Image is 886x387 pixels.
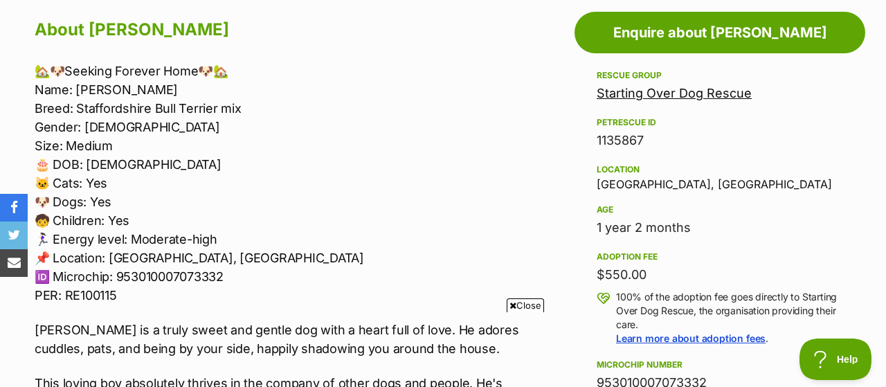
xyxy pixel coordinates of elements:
[597,117,843,128] div: PetRescue ID
[799,339,872,380] iframe: Help Scout Beacon - Open
[35,15,527,45] h2: About [PERSON_NAME]
[35,62,527,305] p: 🏡🐶Seeking Forever Home🐶🏡 Name: [PERSON_NAME] Breed: Staffordshire Bull Terrier mix Gender: [DEMOG...
[597,86,752,100] a: Starting Over Dog Rescue
[191,318,695,380] iframe: Advertisement
[597,359,843,370] div: Microchip number
[597,204,843,215] div: Age
[616,290,843,345] p: 100% of the adoption fee goes directly to Starting Over Dog Rescue, the organisation providing th...
[597,161,843,190] div: [GEOGRAPHIC_DATA], [GEOGRAPHIC_DATA]
[597,70,843,81] div: Rescue group
[597,218,843,237] div: 1 year 2 months
[597,131,843,150] div: 1135867
[575,12,865,53] a: Enquire about [PERSON_NAME]
[35,321,527,358] p: [PERSON_NAME] is a truly sweet and gentle dog with a heart full of love. He adores cuddles, pats,...
[597,164,843,175] div: Location
[507,298,544,312] span: Close
[597,251,843,262] div: Adoption fee
[597,265,843,285] div: $550.00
